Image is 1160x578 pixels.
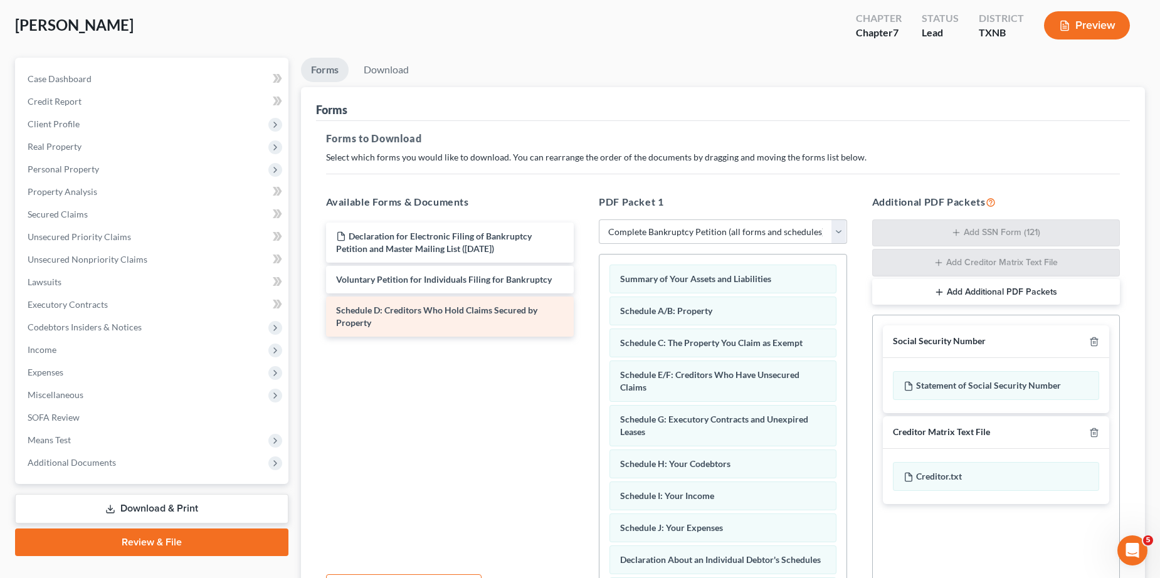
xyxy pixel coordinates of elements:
a: SOFA Review [18,406,288,429]
a: Executory Contracts [18,293,288,316]
button: Add Creditor Matrix Text File [872,249,1120,276]
div: Forms [316,102,347,117]
div: Social Security Number [893,335,986,347]
button: Add Additional PDF Packets [872,279,1120,305]
span: Additional Documents [28,457,116,468]
div: Lead [922,26,959,40]
span: 7 [893,26,899,38]
div: TXNB [979,26,1024,40]
span: Schedule C: The Property You Claim as Exempt [620,337,803,348]
button: Add SSN Form (121) [872,219,1120,247]
span: [PERSON_NAME] [15,16,134,34]
span: Lawsuits [28,276,61,287]
span: Schedule A/B: Property [620,305,712,316]
span: Personal Property [28,164,99,174]
a: Download & Print [15,494,288,523]
span: Income [28,344,56,355]
span: Schedule D: Creditors Who Hold Claims Secured by Property [336,305,537,328]
span: Means Test [28,434,71,445]
a: Download [354,58,419,82]
span: SOFA Review [28,412,80,423]
h5: Additional PDF Packets [872,194,1120,209]
a: Lawsuits [18,271,288,293]
span: Case Dashboard [28,73,92,84]
span: Declaration for Electronic Filing of Bankruptcy Petition and Master Mailing List ([DATE]) [336,231,532,254]
span: Summary of Your Assets and Liabilities [620,273,771,284]
div: Creditor.txt [893,462,1100,491]
a: Credit Report [18,90,288,113]
h5: PDF Packet 1 [599,194,847,209]
span: Property Analysis [28,186,97,197]
span: Secured Claims [28,209,88,219]
a: Secured Claims [18,203,288,226]
a: Unsecured Nonpriority Claims [18,248,288,271]
a: Unsecured Priority Claims [18,226,288,248]
a: Property Analysis [18,181,288,203]
h5: Forms to Download [326,131,1120,146]
h5: Available Forms & Documents [326,194,574,209]
span: Schedule J: Your Expenses [620,522,723,533]
span: Schedule G: Executory Contracts and Unexpired Leases [620,414,808,437]
span: Unsecured Priority Claims [28,231,131,242]
span: Schedule E/F: Creditors Who Have Unsecured Claims [620,369,799,392]
div: Chapter [856,26,902,40]
span: Schedule I: Your Income [620,490,714,501]
button: Preview [1044,11,1130,39]
span: Executory Contracts [28,299,108,310]
span: Unsecured Nonpriority Claims [28,254,147,265]
span: Real Property [28,141,82,152]
span: Voluntary Petition for Individuals Filing for Bankruptcy [336,274,552,285]
div: District [979,11,1024,26]
div: Statement of Social Security Number [893,371,1100,400]
iframe: Intercom live chat [1117,535,1147,565]
span: Codebtors Insiders & Notices [28,322,142,332]
span: Expenses [28,367,63,377]
div: Creditor Matrix Text File [893,426,990,438]
span: Client Profile [28,118,80,129]
p: Select which forms you would like to download. You can rearrange the order of the documents by dr... [326,151,1120,164]
a: Case Dashboard [18,68,288,90]
span: Miscellaneous [28,389,83,400]
a: Forms [301,58,349,82]
span: 5 [1143,535,1153,545]
a: Review & File [15,528,288,556]
span: Credit Report [28,96,82,107]
span: Schedule H: Your Codebtors [620,458,730,469]
div: Status [922,11,959,26]
span: Declaration About an Individual Debtor's Schedules [620,554,821,565]
div: Chapter [856,11,902,26]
